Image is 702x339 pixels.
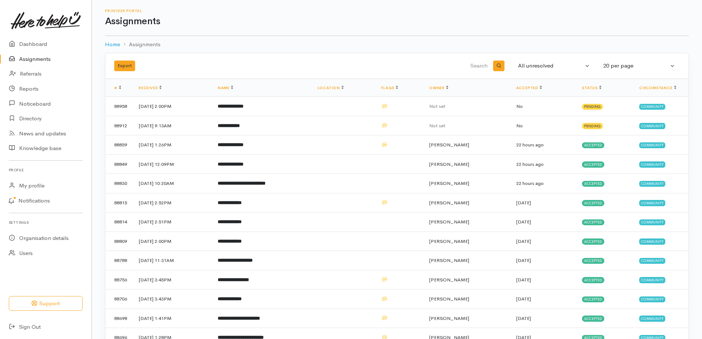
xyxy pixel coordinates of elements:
td: 88849 [105,154,133,174]
span: No [516,123,523,129]
time: [DATE] [516,238,531,244]
span: Accepted [582,181,604,187]
td: [DATE] 2:00PM [133,97,212,116]
span: Community [639,104,665,110]
a: Received [139,85,162,90]
button: All unresolved [514,59,594,73]
time: [DATE] [516,315,531,321]
span: [PERSON_NAME] [429,161,469,167]
time: [DATE] [516,277,531,283]
h6: Provider Portal [105,9,689,13]
span: Not set [429,103,445,109]
span: Community [639,258,665,264]
span: Community [639,219,665,225]
td: [DATE] 12:09PM [133,154,212,174]
a: Location [318,85,344,90]
span: Accepted [582,258,604,264]
td: 88809 [105,232,133,251]
h1: Assignments [105,16,689,27]
a: Home [105,40,120,49]
td: 88814 [105,212,133,232]
span: Community [639,296,665,302]
time: [DATE] [516,219,531,225]
span: Community [639,181,665,187]
button: 20 per page [599,59,680,73]
td: 88958 [105,97,133,116]
span: Community [639,142,665,148]
span: Community [639,161,665,167]
a: # [114,85,121,90]
span: Community [639,200,665,206]
time: [DATE] [516,257,531,263]
nav: breadcrumb [105,36,689,53]
span: Community [639,277,665,283]
span: Not set [429,123,445,129]
span: [PERSON_NAME] [429,219,469,225]
td: [DATE] 3:45PM [133,270,212,289]
td: [DATE] 11:31AM [133,251,212,270]
span: Accepted [582,200,604,206]
span: Community [639,316,665,321]
a: Accepted [516,85,542,90]
td: [DATE] 9:13AM [133,116,212,135]
button: Support [9,296,83,311]
a: Name [218,85,233,90]
a: Status [582,85,601,90]
h6: Settings [9,218,83,227]
span: [PERSON_NAME] [429,277,469,283]
div: All unresolved [518,62,583,70]
span: [PERSON_NAME] [429,238,469,244]
td: 88698 [105,309,133,328]
span: [PERSON_NAME] [429,257,469,263]
td: [DATE] 2:00PM [133,232,212,251]
span: [PERSON_NAME] [429,142,469,148]
a: Circumstance [639,85,676,90]
span: [PERSON_NAME] [429,200,469,206]
span: Accepted [582,238,604,244]
td: [DATE] 1:26PM [133,135,212,155]
td: [DATE] 2:51PM [133,212,212,232]
span: Accepted [582,296,604,302]
span: Accepted [582,277,604,283]
span: Accepted [582,142,604,148]
span: [PERSON_NAME] [429,315,469,321]
span: No [516,103,523,109]
td: [DATE] 2:52PM [133,193,212,212]
td: 88859 [105,135,133,155]
td: [DATE] 10:20AM [133,174,212,193]
span: Community [639,123,665,129]
time: 22 hours ago [516,180,544,186]
span: Pending [582,123,603,129]
span: Community [639,238,665,244]
span: Accepted [582,316,604,321]
td: [DATE] 1:41PM [133,309,212,328]
h6: Profile [9,165,83,175]
span: [PERSON_NAME] [429,180,469,186]
td: 88830 [105,174,133,193]
td: 88815 [105,193,133,212]
time: [DATE] [516,296,531,302]
span: [PERSON_NAME] [429,296,469,302]
span: Accepted [582,219,604,225]
span: Accepted [582,161,604,167]
input: Search [314,57,489,75]
td: 88788 [105,251,133,270]
time: [DATE] [516,200,531,206]
a: Flags [381,85,398,90]
td: [DATE] 3:43PM [133,289,212,309]
li: Assignments [120,40,160,49]
span: Pending [582,104,603,110]
time: 22 hours ago [516,142,544,148]
td: 88706 [105,289,133,309]
div: 20 per page [603,62,669,70]
td: 88912 [105,116,133,135]
a: Owner [429,85,448,90]
button: Export [114,61,135,71]
td: 88756 [105,270,133,289]
time: 22 hours ago [516,161,544,167]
